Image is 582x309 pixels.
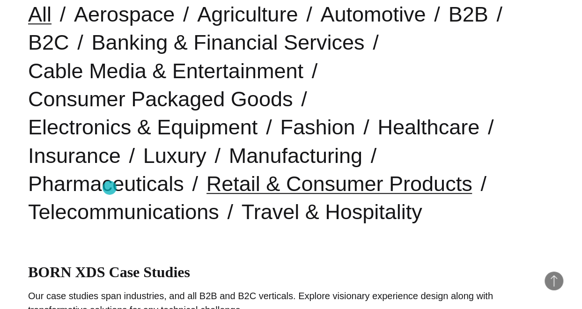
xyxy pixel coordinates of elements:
[197,2,298,26] a: Agriculture
[229,144,362,168] a: Manufacturing
[28,200,219,224] a: Telecommunications
[28,115,258,139] a: Electronics & Equipment
[28,59,303,83] a: Cable Media & Entertainment
[206,172,472,196] a: Retail & Consumer Products
[28,2,52,26] a: All
[28,87,293,111] a: Consumer Packaged Goods
[320,2,426,26] a: Automotive
[242,200,422,224] a: Travel & Hospitality
[28,144,121,168] a: Insurance
[280,115,355,139] a: Fashion
[143,144,206,168] a: Luxury
[377,115,479,139] a: Healthcare
[74,2,175,26] a: Aerospace
[545,272,563,290] button: Back to Top
[28,172,184,196] a: Pharmaceuticals
[28,30,69,54] a: B2C
[92,30,365,54] a: Banking & Financial Services
[448,2,488,26] a: B2B
[28,264,554,281] h1: BORN XDS Case Studies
